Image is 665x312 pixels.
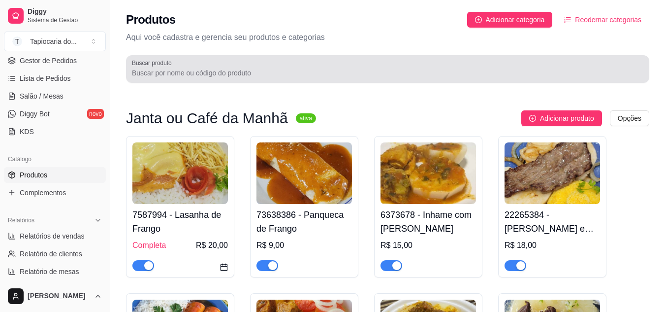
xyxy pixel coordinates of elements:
[132,208,228,236] h4: 7587994 - Lasanha de Frango
[4,88,106,104] a: Salão / Mesas
[564,16,571,23] span: ordered-list
[196,240,228,251] span: R$ 20,00
[618,113,641,124] span: Opções
[20,170,47,180] span: Produtos
[126,12,176,28] h2: Produtos
[505,208,600,236] h4: 22265384 - [PERSON_NAME] e Carne de Sol
[4,106,106,122] a: Diggy Botnovo
[4,246,106,262] a: Relatório de clientes
[610,110,649,126] button: Opções
[132,68,643,78] input: Buscar produto
[132,142,228,204] img: product-image
[20,56,77,66] span: Gestor de Pedidos
[28,16,102,24] span: Sistema de Gestão
[8,216,34,224] span: Relatórios
[256,240,352,251] div: R$ 9,00
[256,142,352,204] img: product-image
[529,115,536,122] span: plus-circle
[505,142,600,204] img: product-image
[575,14,641,25] span: Reodernar categorias
[380,240,476,251] div: R$ 15,00
[12,36,22,46] span: T
[380,208,476,236] h4: 6373678 - Inhame com [PERSON_NAME]
[20,188,66,198] span: Complementos
[132,240,166,251] span: Completa
[30,36,77,46] div: Tapiocaria do ...
[4,228,106,244] a: Relatórios de vendas
[4,151,106,167] div: Catálogo
[20,109,50,119] span: Diggy Bot
[20,231,85,241] span: Relatórios de vendas
[4,53,106,69] a: Gestor de Pedidos
[296,113,316,123] sup: ativa
[486,14,545,25] span: Adicionar categoria
[220,263,228,271] span: calendar
[4,70,106,86] a: Lista de Pedidos
[4,124,106,139] a: KDS
[475,16,482,23] span: plus-circle
[4,4,106,28] a: DiggySistema de Gestão
[28,7,102,16] span: Diggy
[20,267,79,277] span: Relatório de mesas
[4,185,106,201] a: Complementos
[132,59,175,67] label: Buscar produto
[20,91,63,101] span: Salão / Mesas
[28,292,90,301] span: [PERSON_NAME]
[4,32,106,51] button: Select a team
[521,110,602,126] button: Adicionar produto
[467,12,553,28] button: Adicionar categoria
[505,240,600,251] div: R$ 18,00
[20,249,82,259] span: Relatório de clientes
[380,142,476,204] img: product-image
[556,12,649,28] button: Reodernar categorias
[540,113,594,124] span: Adicionar produto
[20,73,71,83] span: Lista de Pedidos
[126,112,288,124] h3: Janta ou Café da Manhã
[126,32,649,43] p: Aqui você cadastra e gerencia seu produtos e categorias
[256,208,352,236] h4: 73638386 - Panqueca de Frango
[20,127,34,137] span: KDS
[4,167,106,183] a: Produtos
[4,264,106,279] a: Relatório de mesas
[4,284,106,308] button: [PERSON_NAME]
